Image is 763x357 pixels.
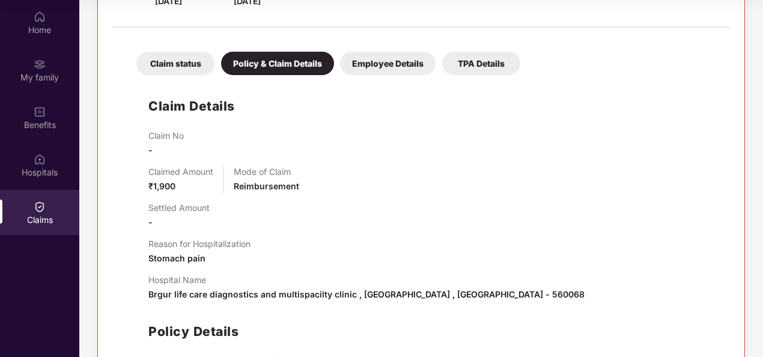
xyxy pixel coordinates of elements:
[148,145,153,155] span: -
[148,181,175,191] span: ₹1,900
[148,166,213,177] p: Claimed Amount
[34,11,46,23] img: svg+xml;base64,PHN2ZyBpZD0iSG9tZSIgeG1sbnM9Imh0dHA6Ly93d3cudzMub3JnLzIwMDAvc3ZnIiB3aWR0aD0iMjAiIG...
[340,52,436,75] div: Employee Details
[148,130,184,141] p: Claim No
[148,239,251,249] p: Reason for Hospitalization
[234,181,299,191] span: Reimbursement
[34,58,46,70] img: svg+xml;base64,PHN2ZyB3aWR0aD0iMjAiIGhlaWdodD0iMjAiIHZpZXdCb3g9IjAgMCAyMCAyMCIgZmlsbD0ibm9uZSIgeG...
[148,203,210,213] p: Settled Amount
[34,153,46,165] img: svg+xml;base64,PHN2ZyBpZD0iSG9zcGl0YWxzIiB4bWxucz0iaHR0cDovL3d3dy53My5vcmcvMjAwMC9zdmciIHdpZHRoPS...
[148,253,205,263] span: Stomach pain
[234,166,299,177] p: Mode of Claim
[221,52,334,75] div: Policy & Claim Details
[136,52,214,75] div: Claim status
[148,322,239,341] h1: Policy Details
[148,289,585,299] span: Brgur life care diagnostics and multispacilty clinic , [GEOGRAPHIC_DATA] , [GEOGRAPHIC_DATA] - 56...
[442,52,520,75] div: TPA Details
[148,96,235,116] h1: Claim Details
[148,217,153,227] span: -
[34,201,46,213] img: svg+xml;base64,PHN2ZyBpZD0iQ2xhaW0iIHhtbG5zPSJodHRwOi8vd3d3LnczLm9yZy8yMDAwL3N2ZyIgd2lkdGg9IjIwIi...
[34,106,46,118] img: svg+xml;base64,PHN2ZyBpZD0iQmVuZWZpdHMiIHhtbG5zPSJodHRwOi8vd3d3LnczLm9yZy8yMDAwL3N2ZyIgd2lkdGg9Ij...
[148,275,585,285] p: Hospital Name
